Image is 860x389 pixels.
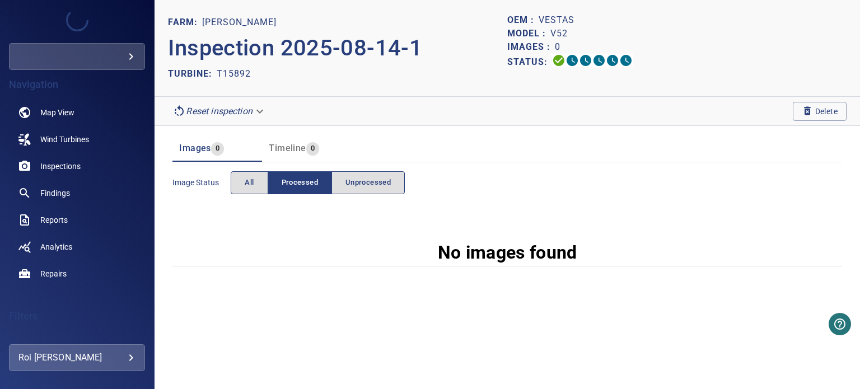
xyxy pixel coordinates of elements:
[202,16,277,29] p: [PERSON_NAME]
[168,67,217,81] p: TURBINE:
[793,102,847,121] button: Delete
[9,207,145,233] a: reports noActive
[539,13,574,27] p: Vestas
[40,214,68,226] span: Reports
[40,161,81,172] span: Inspections
[40,241,72,252] span: Analytics
[306,142,319,155] span: 0
[565,54,579,67] svg: Data Formatted 0%
[438,239,577,266] p: No images found
[9,126,145,153] a: windturbines noActive
[345,176,391,189] span: Unprocessed
[245,176,254,189] span: All
[619,54,633,67] svg: Classification 0%
[550,27,568,40] p: V52
[331,171,405,194] button: Unprocessed
[606,54,619,67] svg: Matching 0%
[231,171,405,194] div: imageStatus
[168,101,270,121] div: Reset inspection
[507,27,550,40] p: Model :
[282,176,318,189] span: Processed
[9,311,145,322] h4: Filters
[507,40,555,54] p: Images :
[231,171,268,194] button: All
[9,153,145,180] a: inspections noActive
[269,143,306,153] span: Timeline
[268,171,332,194] button: Processed
[507,54,552,70] p: Status:
[40,134,89,145] span: Wind Turbines
[172,177,231,188] span: Image Status
[9,43,145,70] div: kompactorronenergy
[18,349,135,367] div: Roi [PERSON_NAME]
[211,142,224,155] span: 0
[168,16,202,29] p: FARM:
[9,99,145,126] a: map noActive
[592,54,606,67] svg: ML Processing 0%
[552,54,565,67] svg: Uploading 100%
[186,106,252,116] em: Reset inspection
[802,105,838,118] span: Delete
[40,107,74,118] span: Map View
[9,233,145,260] a: analytics noActive
[579,54,592,67] svg: Selecting 0%
[168,31,507,65] p: Inspection 2025-08-14-1
[40,268,67,279] span: Repairs
[217,67,251,81] p: T15892
[507,13,539,27] p: OEM :
[9,180,145,207] a: findings noActive
[179,143,211,153] span: Images
[555,40,560,54] p: 0
[9,260,145,287] a: repairs noActive
[9,79,145,90] h4: Navigation
[40,188,70,199] span: Findings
